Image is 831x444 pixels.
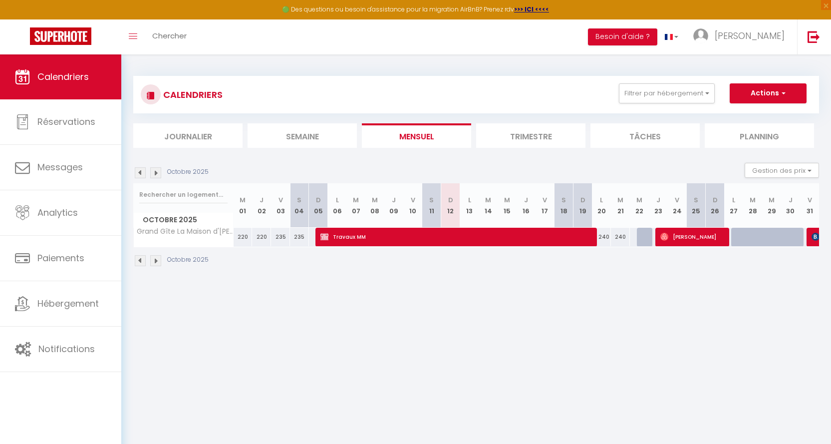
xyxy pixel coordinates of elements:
[517,183,536,228] th: 16
[808,195,812,205] abbr: V
[37,161,83,173] span: Messages
[660,227,724,246] span: [PERSON_NAME]
[290,183,309,228] th: 04
[800,183,819,228] th: 31
[573,183,592,228] th: 19
[687,183,706,228] th: 25
[240,195,246,205] abbr: M
[422,183,441,228] th: 11
[372,195,378,205] abbr: M
[715,29,785,42] span: [PERSON_NAME]
[514,5,549,13] a: >>> ICI <<<<
[592,183,611,228] th: 20
[135,228,235,235] span: Grand Gîte La Maison d'[PERSON_NAME]
[328,183,347,228] th: 06
[561,195,566,205] abbr: S
[30,27,91,45] img: Super Booking
[611,228,630,246] div: 240
[290,228,309,246] div: 235
[271,183,290,228] th: 03
[441,183,460,228] th: 12
[234,183,253,228] th: 01
[536,183,554,228] th: 17
[392,195,396,205] abbr: J
[732,195,735,205] abbr: L
[694,195,698,205] abbr: S
[656,195,660,205] abbr: J
[37,252,84,264] span: Paiements
[485,195,491,205] abbr: M
[429,195,434,205] abbr: S
[705,123,814,148] li: Planning
[316,195,321,205] abbr: D
[252,228,271,246] div: 220
[260,195,264,205] abbr: J
[789,195,793,205] abbr: J
[543,195,547,205] abbr: V
[353,195,359,205] abbr: M
[167,255,209,265] p: Octobre 2025
[252,183,271,228] th: 02
[713,195,718,205] abbr: D
[403,183,422,228] th: 10
[706,183,725,228] th: 26
[320,227,592,246] span: Travaux MM
[278,195,283,205] abbr: V
[38,343,95,355] span: Notifications
[554,183,573,228] th: 18
[600,195,603,205] abbr: L
[750,195,756,205] abbr: M
[498,183,517,228] th: 15
[152,30,187,41] span: Chercher
[384,183,403,228] th: 09
[617,195,623,205] abbr: M
[411,195,415,205] abbr: V
[448,195,453,205] abbr: D
[590,123,700,148] li: Tâches
[743,183,762,228] th: 28
[668,183,687,228] th: 24
[37,297,99,310] span: Hébergement
[592,228,611,246] div: 240
[309,183,328,228] th: 05
[693,28,708,43] img: ...
[476,123,585,148] li: Trimestre
[588,28,657,45] button: Besoin d'aide ?
[362,123,471,148] li: Mensuel
[248,123,357,148] li: Semaine
[37,206,78,219] span: Analytics
[336,195,339,205] abbr: L
[504,195,510,205] abbr: M
[524,195,528,205] abbr: J
[347,183,366,228] th: 07
[649,183,668,228] th: 23
[139,186,228,204] input: Rechercher un logement...
[133,123,243,148] li: Journalier
[611,183,630,228] th: 21
[808,30,820,43] img: logout
[479,183,498,228] th: 14
[161,83,223,106] h3: CALENDRIERS
[580,195,585,205] abbr: D
[460,183,479,228] th: 13
[134,213,233,227] span: Octobre 2025
[167,167,209,177] p: Octobre 2025
[724,183,743,228] th: 27
[619,83,715,103] button: Filtrer par hébergement
[630,183,649,228] th: 22
[37,70,89,83] span: Calendriers
[234,228,253,246] div: 220
[730,83,807,103] button: Actions
[37,115,95,128] span: Réservations
[781,183,800,228] th: 30
[636,195,642,205] abbr: M
[686,19,797,54] a: ... [PERSON_NAME]
[675,195,679,205] abbr: V
[365,183,384,228] th: 08
[769,195,775,205] abbr: M
[145,19,194,54] a: Chercher
[468,195,471,205] abbr: L
[762,183,781,228] th: 29
[745,163,819,178] button: Gestion des prix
